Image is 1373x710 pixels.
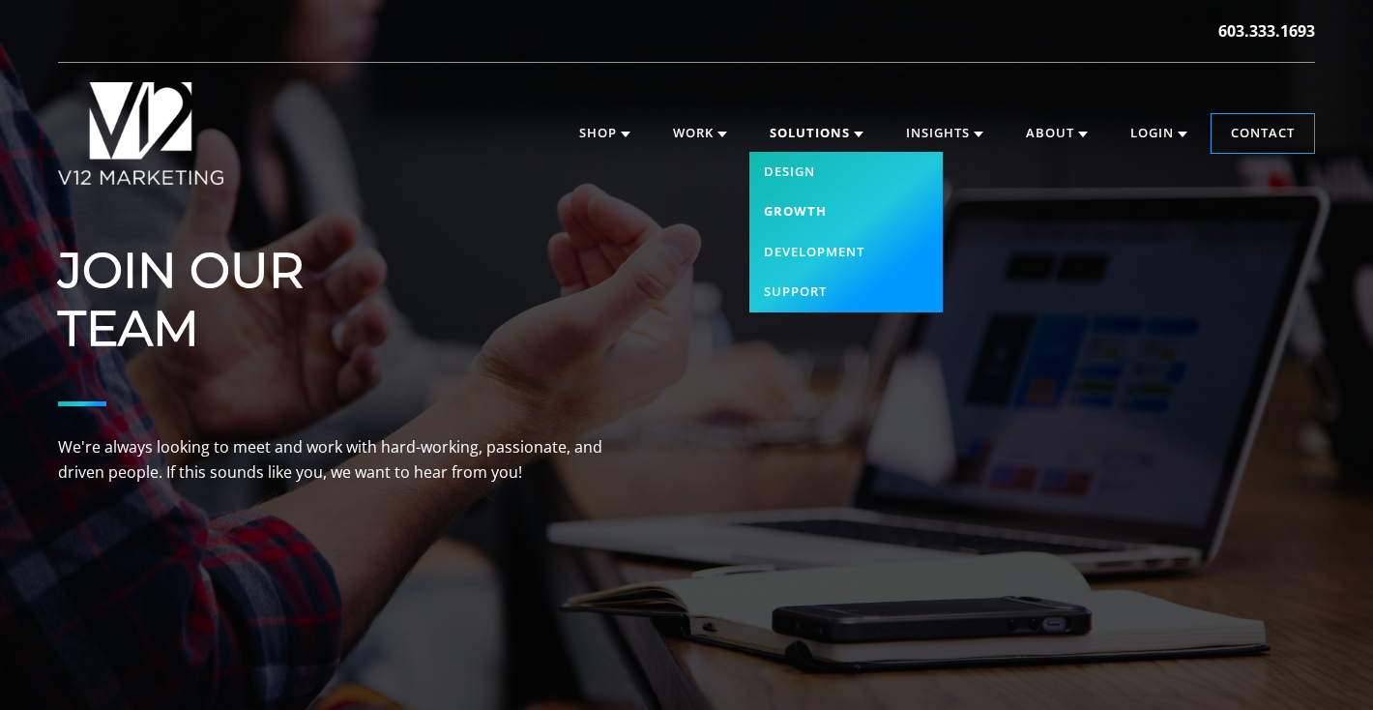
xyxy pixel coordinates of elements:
[1218,19,1315,43] a: 603.333.1693
[654,114,746,153] a: Work
[749,152,943,192] a: Design
[749,272,943,312] a: Support
[58,242,638,358] h1: JOIN OUR TEAM
[749,192,943,232] a: Growth
[1111,114,1207,153] a: Login
[58,82,223,185] img: V12 MARKETING Logo New Hampshire Marketing Agency
[1212,114,1314,153] a: Contact
[1276,617,1373,710] iframe: Chat Widget
[1007,114,1107,153] a: About
[887,114,1003,153] a: Insights
[58,435,638,485] p: We're always looking to meet and work with hard-working, passionate, and driven people. If this s...
[560,114,650,153] a: Shop
[749,232,943,273] a: Development
[750,114,883,153] a: Solutions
